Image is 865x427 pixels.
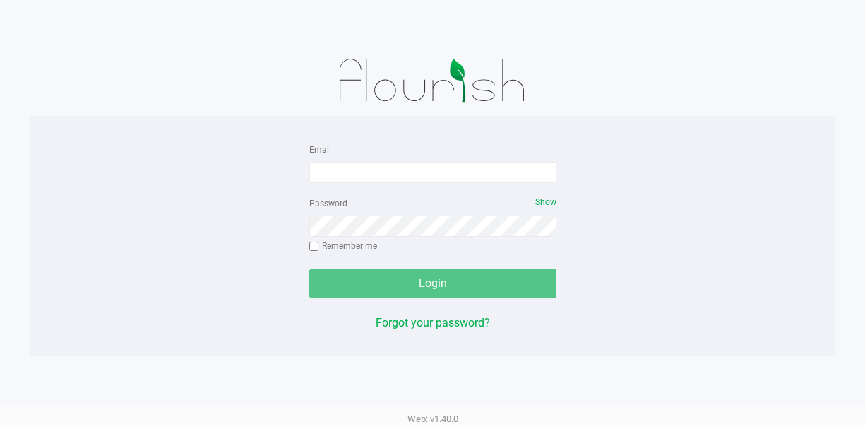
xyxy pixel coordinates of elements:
span: Show [535,197,556,207]
input: Remember me [309,242,319,252]
label: Password [309,197,347,210]
button: Forgot your password? [376,315,490,332]
label: Email [309,144,331,156]
label: Remember me [309,240,377,252]
span: Web: v1.40.0 [407,414,458,424]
